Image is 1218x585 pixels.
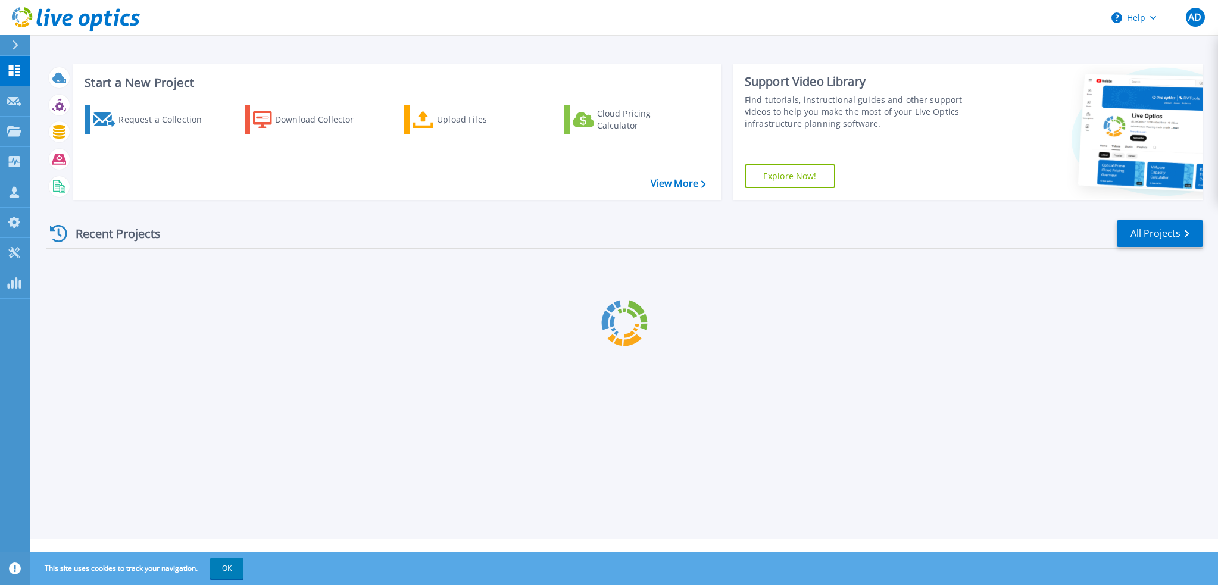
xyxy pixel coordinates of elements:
div: Request a Collection [118,108,214,132]
div: Support Video Library [745,74,985,89]
a: Request a Collection [85,105,217,134]
a: All Projects [1117,220,1203,247]
span: This site uses cookies to track your navigation. [33,558,243,579]
div: Find tutorials, instructional guides and other support videos to help you make the most of your L... [745,94,985,130]
div: Recent Projects [46,219,177,248]
div: Download Collector [275,108,370,132]
div: Cloud Pricing Calculator [597,108,692,132]
span: AD [1188,12,1201,22]
a: Upload Files [404,105,537,134]
a: View More [651,178,706,189]
a: Cloud Pricing Calculator [564,105,697,134]
a: Explore Now! [745,164,835,188]
div: Upload Files [437,108,532,132]
h3: Start a New Project [85,76,705,89]
a: Download Collector [245,105,377,134]
button: OK [210,558,243,579]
